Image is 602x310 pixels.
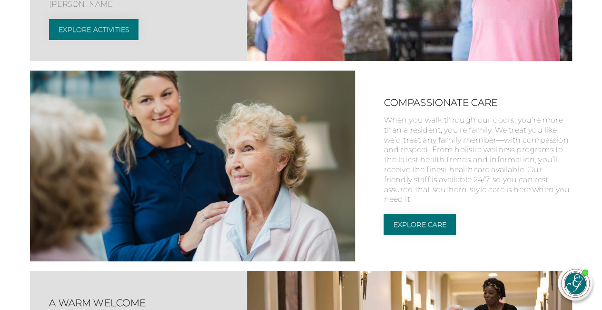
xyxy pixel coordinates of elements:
[384,214,456,235] a: Explore Care
[49,297,218,309] h2: A WARM WELCOME
[384,115,572,214] p: When you walk through our doors, you’re more than a resident, you’re family. We treat you like we...
[562,269,589,297] img: avatar
[384,97,572,108] h2: COMPASSIONATE CARE
[49,19,138,40] a: Explore Activities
